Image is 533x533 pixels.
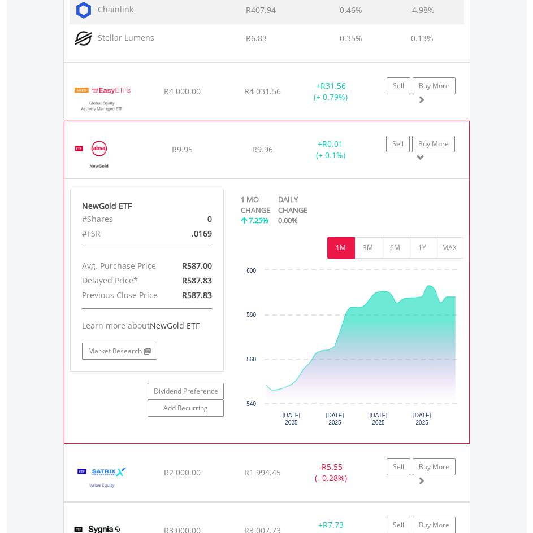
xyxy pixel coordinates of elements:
[148,400,224,417] a: Add Recurring
[320,80,346,91] span: R31.56
[70,458,135,499] img: EQU.ZA.STXVEQ.png
[413,412,431,426] text: [DATE] 2025
[172,144,193,155] span: R9.95
[413,77,456,94] a: Buy More
[246,33,267,43] span: R6.83
[150,320,200,331] span: NewGold ETF
[244,467,281,478] span: R1 994.45
[387,458,410,475] a: Sell
[278,215,298,225] span: 0.00%
[164,467,201,478] span: R2 000.00
[75,30,92,47] img: TOKEN.XLM.png
[409,237,436,259] button: 1Y
[321,24,380,53] td: 0.35%
[278,194,324,215] div: DAILY CHANGE
[171,226,220,241] div: .0169
[322,138,343,149] span: R0.01
[296,138,366,161] div: + (+ 0.1%)
[75,2,92,19] img: TOKEN.LINK.png
[148,383,224,400] a: Dividend Preference
[182,260,212,271] span: R587.00
[326,412,344,426] text: [DATE] 2025
[413,458,456,475] a: Buy More
[73,273,172,288] div: Delayed Price*
[252,144,273,155] span: R9.96
[182,290,212,300] span: R587.83
[246,5,276,15] span: R407.94
[73,288,172,303] div: Previous Close Price
[82,200,213,212] div: NewGold ETF
[380,24,464,53] td: 0.13%
[92,4,133,15] span: Chainlink
[244,86,281,97] span: R4 031.56
[164,86,201,97] span: R4 000.00
[386,136,410,152] a: Sell
[246,268,256,274] text: 600
[246,312,256,318] text: 580
[382,237,409,259] button: 6M
[171,212,220,226] div: 0
[296,461,366,484] div: - (- 0.28%)
[70,77,135,117] img: EQU.ZA.EASYGE.png
[73,212,172,226] div: #Shares
[73,259,172,273] div: Avg. Purchase Price
[182,275,212,286] span: R587.83
[241,194,272,215] div: 1 MO CHANGE
[246,356,256,362] text: 560
[370,412,388,426] text: [DATE] 2025
[70,136,127,176] img: EQU.ZA.GLD.png
[241,264,463,434] div: Chart. Highcharts interactive chart.
[283,412,301,426] text: [DATE] 2025
[82,320,213,331] div: Learn more about
[92,32,154,43] span: Stellar Lumens
[354,237,382,259] button: 3M
[412,136,455,152] a: Buy More
[246,401,256,407] text: 540
[387,77,410,94] a: Sell
[323,519,344,530] span: R7.73
[249,215,268,225] span: 7.25%
[436,237,463,259] button: MAX
[241,264,463,434] svg: Interactive chart
[327,237,355,259] button: 1M
[73,226,172,241] div: #FSR
[322,461,343,472] span: R5.55
[296,80,366,103] div: + (+ 0.79%)
[82,343,157,360] a: Market Research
